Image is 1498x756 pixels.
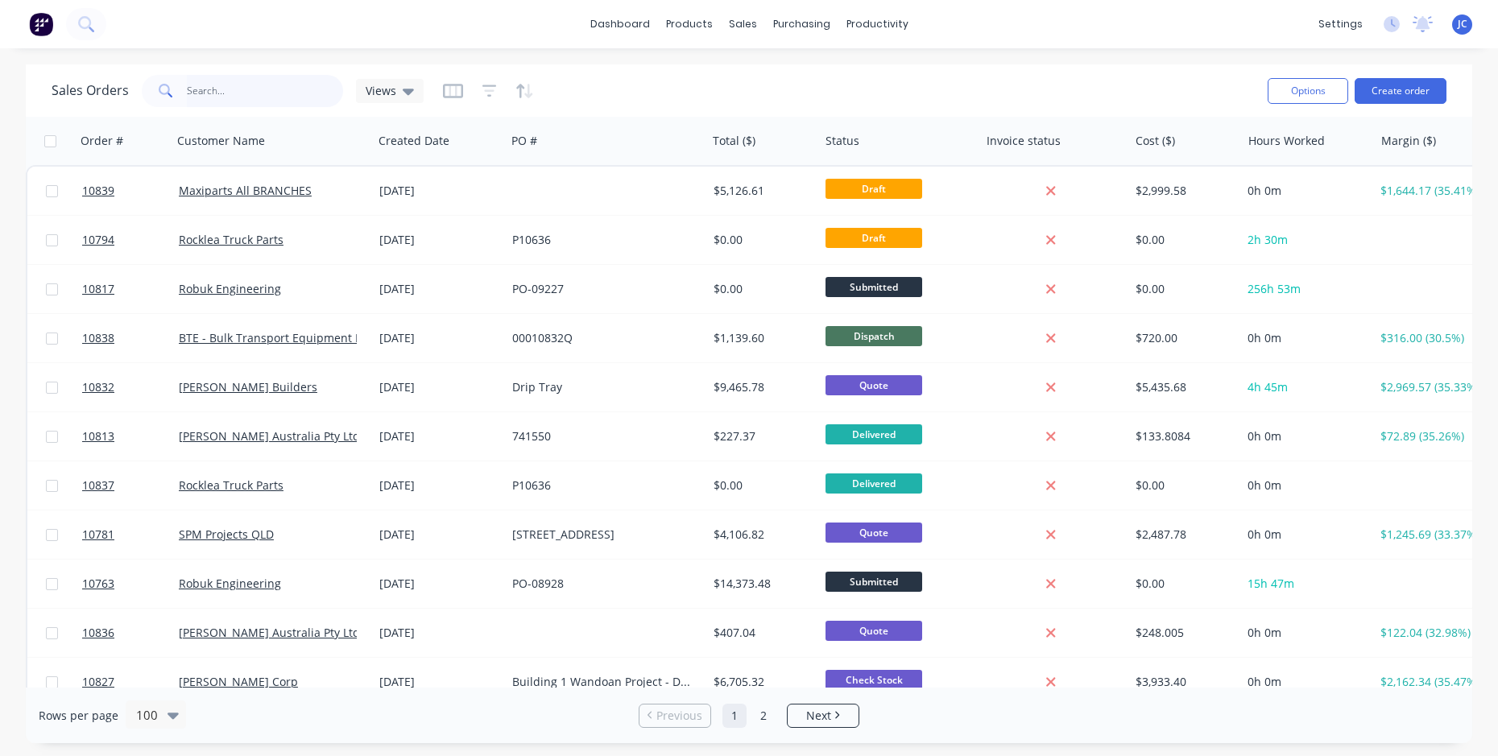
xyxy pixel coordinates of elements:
[714,674,808,690] div: $6,705.32
[1380,527,1483,543] div: $1,245.69 (33.37%)
[1248,133,1325,149] div: Hours Worked
[82,363,179,411] a: 10832
[379,527,499,543] div: [DATE]
[512,330,691,346] div: 00010832Q
[52,83,129,98] h1: Sales Orders
[512,674,691,690] div: Building 1 Wandoan Project - Drop Down Boxes and Kick Plates
[714,428,808,444] div: $227.37
[82,560,179,608] a: 10763
[721,12,765,36] div: sales
[1248,281,1301,296] span: 256h 53m
[714,183,808,199] div: $5,126.61
[1136,576,1230,592] div: $0.00
[179,428,360,444] a: [PERSON_NAME] Australia Pty Ltd
[82,674,114,690] span: 10827
[1136,133,1175,149] div: Cost ($)
[714,232,808,248] div: $0.00
[379,576,499,592] div: [DATE]
[1136,183,1230,199] div: $2,999.58
[714,330,808,346] div: $1,139.60
[826,670,922,690] span: Check Stock
[1458,17,1467,31] span: JC
[1268,78,1348,104] button: Options
[82,658,179,706] a: 10827
[379,133,449,149] div: Created Date
[179,477,283,493] a: Rocklea Truck Parts
[1136,330,1230,346] div: $720.00
[714,477,808,494] div: $0.00
[1248,576,1294,591] span: 15h 47m
[806,708,831,724] span: Next
[81,133,123,149] div: Order #
[639,708,710,724] a: Previous page
[714,625,808,641] div: $407.04
[826,572,922,592] span: Submitted
[82,412,179,461] a: 10813
[1380,674,1483,690] div: $2,162.34 (35.47%)
[512,232,691,248] div: P10636
[379,477,499,494] div: [DATE]
[838,12,917,36] div: productivity
[82,265,179,313] a: 10817
[826,277,922,297] span: Submitted
[512,379,691,395] div: Drip Tray
[39,708,118,724] span: Rows per page
[1136,674,1230,690] div: $3,933.40
[179,379,317,395] a: [PERSON_NAME] Builders
[1136,527,1230,543] div: $2,487.78
[1136,477,1230,494] div: $0.00
[179,527,274,542] a: SPM Projects QLD
[751,704,776,728] a: Page 2
[179,674,298,689] a: [PERSON_NAME] Corp
[826,228,922,248] span: Draft
[714,379,808,395] div: $9,465.78
[1248,625,1281,640] span: 0h 0m
[1248,232,1288,247] span: 2h 30m
[656,708,702,724] span: Previous
[82,330,114,346] span: 10838
[582,12,658,36] a: dashboard
[179,183,312,198] a: Maxiparts All BRANCHES
[1136,232,1230,248] div: $0.00
[82,379,114,395] span: 10832
[826,523,922,543] span: Quote
[82,625,114,641] span: 10836
[1380,428,1483,444] div: $72.89 (35.26%)
[1355,78,1446,104] button: Create order
[788,708,859,724] a: Next page
[1380,183,1483,199] div: $1,644.17 (35.41%)
[179,281,281,296] a: Robuk Engineering
[379,330,499,346] div: [DATE]
[1248,674,1281,689] span: 0h 0m
[379,281,499,297] div: [DATE]
[765,12,838,36] div: purchasing
[82,510,179,559] a: 10781
[511,133,537,149] div: PO #
[187,75,344,107] input: Search...
[1380,625,1483,641] div: $122.04 (32.98%)
[379,674,499,690] div: [DATE]
[82,183,114,199] span: 10839
[512,527,691,543] div: [STREET_ADDRESS]
[1248,527,1281,542] span: 0h 0m
[179,330,391,345] a: BTE - Bulk Transport Equipment Pty Ltd
[177,133,265,149] div: Customer Name
[1248,330,1281,345] span: 0h 0m
[1381,133,1436,149] div: Margin ($)
[82,314,179,362] a: 10838
[179,576,281,591] a: Robuk Engineering
[379,379,499,395] div: [DATE]
[82,167,179,215] a: 10839
[713,133,755,149] div: Total ($)
[826,375,922,395] span: Quote
[379,428,499,444] div: [DATE]
[1380,330,1483,346] div: $316.00 (30.5%)
[714,281,808,297] div: $0.00
[82,428,114,444] span: 10813
[714,527,808,543] div: $4,106.82
[826,473,922,494] span: Delivered
[826,179,922,199] span: Draft
[512,428,691,444] div: 741550
[179,625,360,640] a: [PERSON_NAME] Australia Pty Ltd
[826,621,922,641] span: Quote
